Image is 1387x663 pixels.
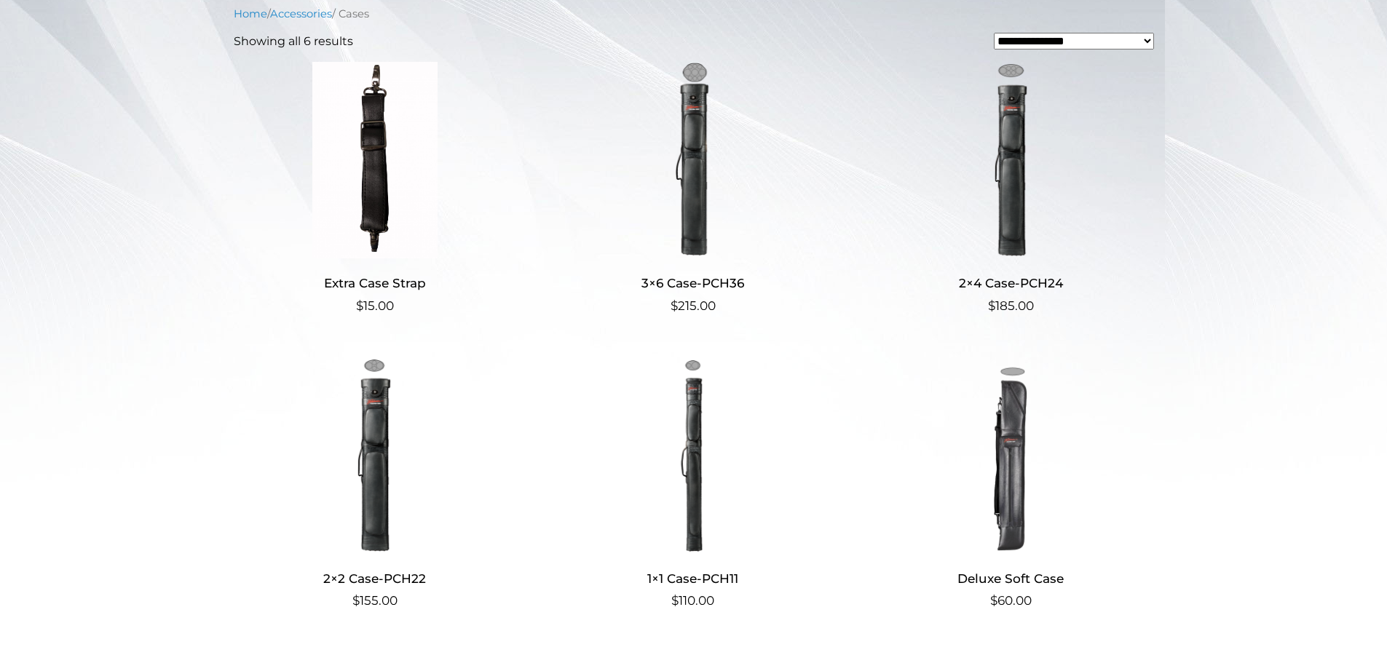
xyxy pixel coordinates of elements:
[671,593,679,608] span: $
[551,357,834,553] img: 1x1 Case-PCH11
[352,593,398,608] bdi: 155.00
[352,593,360,608] span: $
[551,62,834,258] img: 3x6 Case-PCH36
[869,357,1153,611] a: Deluxe Soft Case $60.00
[234,357,517,611] a: 2×2 Case-PCH22 $155.00
[551,62,834,316] a: 3×6 Case-PCH36 $215.00
[671,298,716,313] bdi: 215.00
[994,33,1154,49] select: Shop order
[234,62,517,316] a: Extra Case Strap $15.00
[990,593,1032,608] bdi: 60.00
[356,298,363,313] span: $
[671,298,678,313] span: $
[234,62,517,258] img: Extra Case Strap
[988,298,995,313] span: $
[869,357,1153,553] img: Deluxe Soft Case
[234,565,517,592] h2: 2×2 Case-PCH22
[671,593,714,608] bdi: 110.00
[234,6,1154,22] nav: Breadcrumb
[234,7,267,20] a: Home
[551,565,834,592] h2: 1×1 Case-PCH11
[869,62,1153,258] img: 2x4 Case-PCH24
[234,270,517,297] h2: Extra Case Strap
[356,298,394,313] bdi: 15.00
[988,298,1034,313] bdi: 185.00
[234,357,517,553] img: 2x2 Case-PCH22
[551,270,834,297] h2: 3×6 Case-PCH36
[234,33,353,50] p: Showing all 6 results
[869,565,1153,592] h2: Deluxe Soft Case
[551,357,834,611] a: 1×1 Case-PCH11 $110.00
[990,593,997,608] span: $
[869,62,1153,316] a: 2×4 Case-PCH24 $185.00
[270,7,332,20] a: Accessories
[869,270,1153,297] h2: 2×4 Case-PCH24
